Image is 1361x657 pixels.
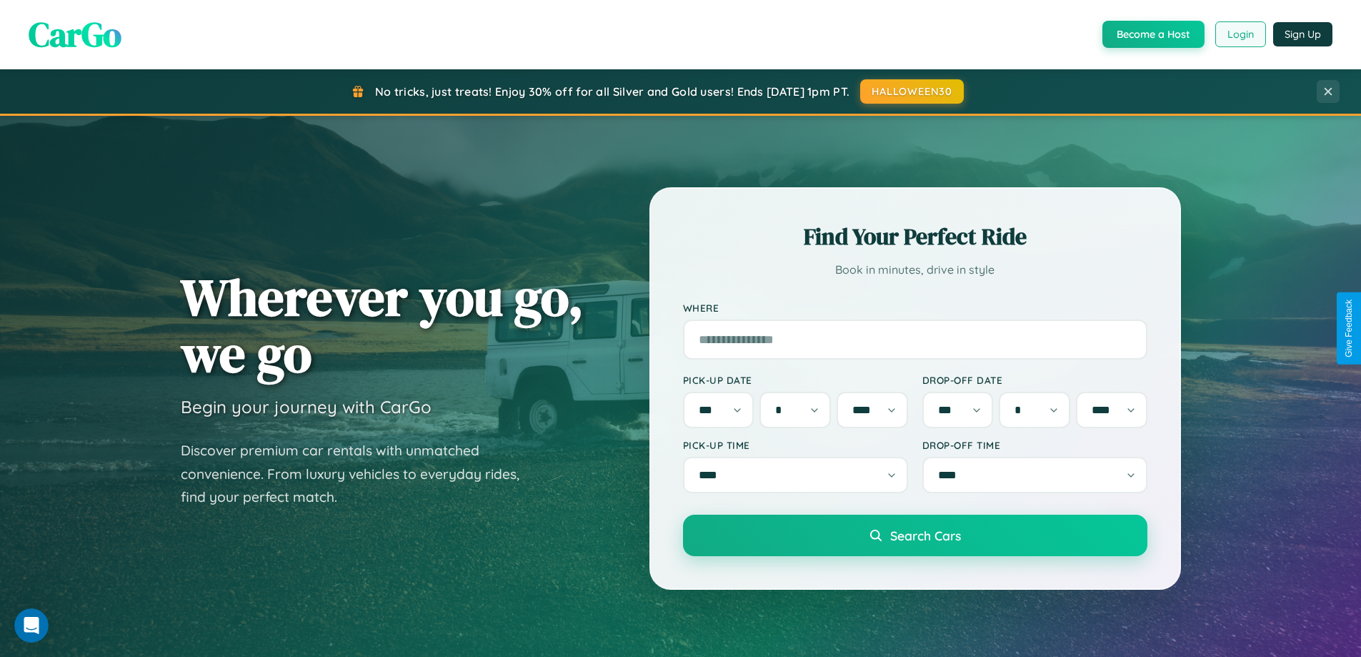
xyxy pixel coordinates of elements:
[29,11,121,58] span: CarGo
[1344,300,1354,357] div: Give Feedback
[922,439,1147,451] label: Drop-off Time
[181,396,432,418] h3: Begin your journey with CarGo
[683,221,1147,252] h2: Find Your Perfect Ride
[683,260,1147,280] p: Book in minutes, drive in style
[890,528,961,543] span: Search Cars
[1102,21,1205,48] button: Become a Host
[181,269,584,382] h1: Wherever you go, we go
[683,374,908,386] label: Pick-up Date
[683,439,908,451] label: Pick-up Time
[375,84,849,99] span: No tricks, just treats! Enjoy 30% off for all Silver and Gold users! Ends [DATE] 1pm PT.
[1215,21,1266,47] button: Login
[683,302,1147,314] label: Where
[683,515,1147,556] button: Search Cars
[922,374,1147,386] label: Drop-off Date
[860,79,964,104] button: HALLOWEEN30
[14,608,49,643] iframe: Intercom live chat
[1273,22,1332,46] button: Sign Up
[181,439,538,509] p: Discover premium car rentals with unmatched convenience. From luxury vehicles to everyday rides, ...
